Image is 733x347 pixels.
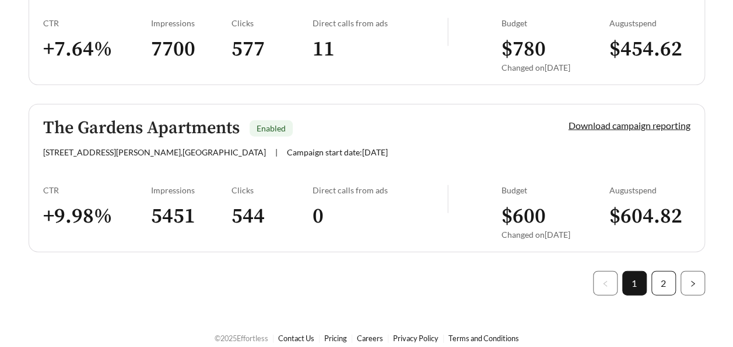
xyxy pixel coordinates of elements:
a: Contact Us [278,334,314,343]
a: Pricing [324,334,347,343]
h3: + 9.98 % [43,203,151,230]
button: left [593,271,618,296]
div: Direct calls from ads [313,185,447,195]
div: Changed on [DATE] [501,230,609,240]
h3: 11 [313,36,447,63]
li: 1 [622,271,647,296]
div: August spend [609,185,690,195]
h3: $ 454.62 [609,36,690,63]
span: Campaign start date: [DATE] [287,147,388,157]
div: CTR [43,18,151,28]
span: | [275,147,278,157]
div: Budget [501,185,609,195]
div: CTR [43,185,151,195]
img: line [447,18,448,46]
h3: + 7.64 % [43,36,151,63]
a: Download campaign reporting [569,120,690,131]
h3: $ 604.82 [609,203,690,230]
div: Impressions [151,18,232,28]
a: Careers [357,334,383,343]
span: right [689,280,696,287]
h3: $ 780 [501,36,609,63]
div: Budget [501,18,609,28]
h5: The Gardens Apartments [43,119,240,138]
li: Previous Page [593,271,618,296]
h3: 5451 [151,203,232,230]
span: Enabled [257,123,286,133]
div: August spend [609,18,690,28]
h3: 577 [232,36,313,63]
h3: 7700 [151,36,232,63]
span: © 2025 Effortless [215,334,268,343]
div: Clicks [232,185,313,195]
span: left [602,280,609,287]
div: Changed on [DATE] [501,63,609,72]
a: Privacy Policy [393,334,439,343]
div: Clicks [232,18,313,28]
h3: 0 [313,203,447,230]
a: 2 [652,272,675,295]
div: Impressions [151,185,232,195]
div: Direct calls from ads [313,18,447,28]
button: right [681,271,705,296]
a: Terms and Conditions [448,334,519,343]
h3: $ 600 [501,203,609,230]
img: line [447,185,448,213]
li: Next Page [681,271,705,296]
h3: 544 [232,203,313,230]
a: The Gardens ApartmentsEnabled[STREET_ADDRESS][PERSON_NAME],[GEOGRAPHIC_DATA]|Campaign start date:... [29,104,705,252]
span: [STREET_ADDRESS][PERSON_NAME] , [GEOGRAPHIC_DATA] [43,147,266,157]
a: 1 [623,272,646,295]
